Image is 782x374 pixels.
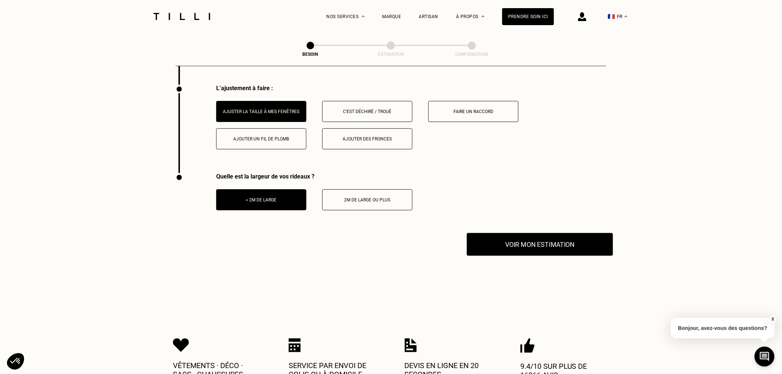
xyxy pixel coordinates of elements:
div: Ajuster la taille à mes fenêtres [220,109,302,114]
div: Faire un raccord [432,109,514,114]
button: X [769,315,776,323]
img: Logo du service de couturière Tilli [151,13,213,20]
img: Icon [405,338,417,352]
img: Icon [173,338,189,352]
img: icône connexion [578,12,586,21]
div: Estimation [354,52,428,57]
button: < 2m de large [216,189,306,210]
button: Ajouter des fronces [322,128,412,149]
img: Menu déroulant à propos [482,16,484,17]
button: Voir mon estimation [467,233,613,256]
div: Quelle est la largeur de vos rideaux ? [216,173,412,180]
img: Icon [520,338,535,353]
span: 🇫🇷 [608,13,615,20]
button: 2m de large ou plus [322,189,412,210]
img: menu déroulant [625,16,628,17]
div: C‘est déchiré / troué [326,109,408,114]
a: Artisan [419,14,439,19]
div: L’ajustement à faire : [216,85,606,92]
div: Besoin [273,52,347,57]
div: Ajouter des fronces [326,136,408,142]
div: 2m de large ou plus [326,197,408,203]
p: Bonjour, avez-vous des questions? [671,318,775,339]
div: Ajouter un fil de plomb [220,136,302,142]
button: Ajouter un fil de plomb [216,128,306,149]
div: < 2m de large [220,197,302,203]
button: Ajuster la taille à mes fenêtres [216,101,306,122]
button: Faire un raccord [428,101,518,122]
a: Marque [382,14,401,19]
a: Prendre soin ici [502,8,554,25]
div: Confirmation [435,52,509,57]
button: C‘est déchiré / troué [322,101,412,122]
img: Menu déroulant [362,16,365,17]
img: Icon [289,338,301,352]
